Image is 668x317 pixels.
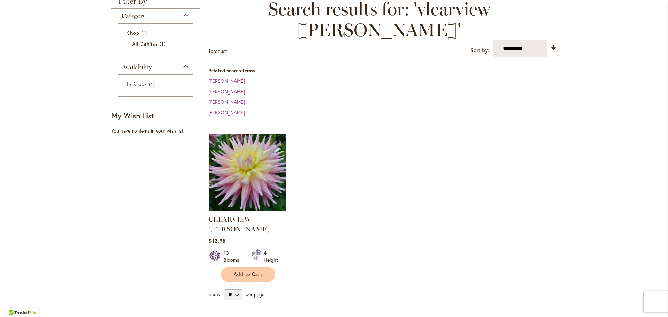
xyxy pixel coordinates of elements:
[208,78,245,84] a: [PERSON_NAME]
[127,80,186,88] a: In Stock 1
[122,63,152,71] span: Availability
[207,132,288,213] img: Clearview Jonas
[208,98,245,105] a: [PERSON_NAME]
[224,249,243,263] div: 10" Blooms
[111,110,154,120] strong: My Wish List
[470,44,489,57] label: Sort by:
[208,291,220,297] span: Show
[264,249,278,263] div: 4' Height
[127,81,147,87] span: In Stock
[127,30,140,36] span: Shop
[149,80,157,88] span: 1
[141,29,149,37] span: 1
[5,292,25,312] iframe: Launch Accessibility Center
[111,127,204,134] div: You have no items in your wish list.
[234,271,262,277] span: Add to Cart
[127,29,186,37] a: Shop
[221,267,275,282] button: Add to Cart
[160,40,167,47] span: 1
[209,215,271,233] a: CLEARVIEW [PERSON_NAME]
[122,12,145,20] span: Category
[209,206,286,213] a: Clearview Jonas
[132,40,181,47] a: All Dahlias
[208,67,557,74] dt: Related search terms
[208,109,245,116] a: [PERSON_NAME]
[208,48,210,54] span: 1
[208,88,245,95] a: [PERSON_NAME]
[132,40,158,47] span: All Dahlias
[209,237,225,244] span: $12.95
[246,291,264,297] span: per page
[208,46,227,57] p: product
